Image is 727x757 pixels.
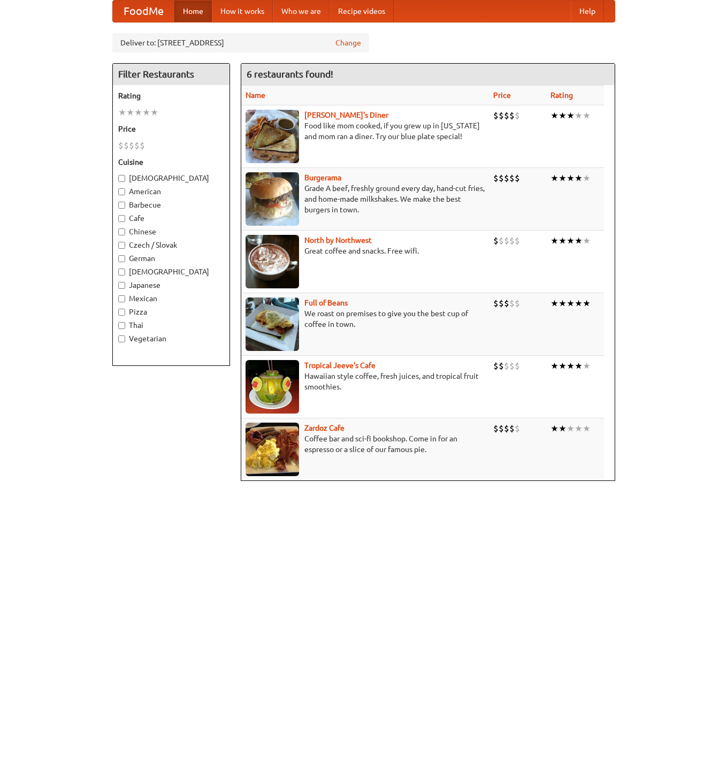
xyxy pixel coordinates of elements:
[583,172,591,184] li: ★
[550,91,573,100] a: Rating
[499,110,504,121] li: $
[118,106,126,118] li: ★
[118,269,125,276] input: [DEMOGRAPHIC_DATA]
[304,361,376,370] a: Tropical Jeeve's Cafe
[129,140,134,151] li: $
[118,255,125,262] input: German
[150,106,158,118] li: ★
[567,360,575,372] li: ★
[246,308,485,330] p: We roast on premises to give you the best cup of coffee in town.
[575,360,583,372] li: ★
[575,235,583,247] li: ★
[304,111,388,119] b: [PERSON_NAME]'s Diner
[118,295,125,302] input: Mexican
[509,360,515,372] li: $
[246,371,485,392] p: Hawaiian style coffee, fresh juices, and tropical fruit smoothies.
[550,172,558,184] li: ★
[118,309,125,316] input: Pizza
[575,172,583,184] li: ★
[304,299,348,307] a: Full of Beans
[499,172,504,184] li: $
[509,172,515,184] li: $
[499,235,504,247] li: $
[134,140,140,151] li: $
[126,106,134,118] li: ★
[246,423,299,476] img: zardoz.jpg
[118,242,125,249] input: Czech / Slovak
[118,175,125,182] input: [DEMOGRAPHIC_DATA]
[118,228,125,235] input: Chinese
[509,297,515,309] li: $
[118,124,224,134] h5: Price
[118,173,224,183] label: [DEMOGRAPHIC_DATA]
[118,333,224,344] label: Vegetarian
[246,91,265,100] a: Name
[118,322,125,329] input: Thai
[558,297,567,309] li: ★
[493,235,499,247] li: $
[246,183,485,215] p: Grade A beef, freshly ground every day, hand-cut fries, and home-made milkshakes. We make the bes...
[118,335,125,342] input: Vegetarian
[118,320,224,331] label: Thai
[567,235,575,247] li: ★
[550,110,558,121] li: ★
[118,226,224,237] label: Chinese
[558,110,567,121] li: ★
[550,235,558,247] li: ★
[113,1,174,22] a: FoodMe
[558,172,567,184] li: ★
[304,424,345,432] a: Zardoz Cafe
[118,186,224,197] label: American
[504,235,509,247] li: $
[558,423,567,434] li: ★
[550,423,558,434] li: ★
[118,215,125,222] input: Cafe
[493,423,499,434] li: $
[118,140,124,151] li: $
[247,69,333,79] ng-pluralize: 6 restaurants found!
[493,297,499,309] li: $
[493,172,499,184] li: $
[118,266,224,277] label: [DEMOGRAPHIC_DATA]
[118,90,224,101] h5: Rating
[515,110,520,121] li: $
[212,1,273,22] a: How it works
[493,360,499,372] li: $
[509,235,515,247] li: $
[330,1,394,22] a: Recipe videos
[140,140,145,151] li: $
[118,202,125,209] input: Barbecue
[304,236,372,244] a: North by Northwest
[575,110,583,121] li: ★
[499,423,504,434] li: $
[558,360,567,372] li: ★
[571,1,604,22] a: Help
[509,423,515,434] li: $
[499,360,504,372] li: $
[493,91,511,100] a: Price
[504,172,509,184] li: $
[567,297,575,309] li: ★
[515,235,520,247] li: $
[118,293,224,304] label: Mexican
[118,213,224,224] label: Cafe
[504,360,509,372] li: $
[550,360,558,372] li: ★
[575,423,583,434] li: ★
[515,360,520,372] li: $
[493,110,499,121] li: $
[246,172,299,226] img: burgerama.jpg
[515,423,520,434] li: $
[246,297,299,351] img: beans.jpg
[124,140,129,151] li: $
[567,110,575,121] li: ★
[583,235,591,247] li: ★
[504,110,509,121] li: $
[583,360,591,372] li: ★
[246,110,299,163] img: sallys.jpg
[246,360,299,414] img: jeeves.jpg
[118,240,224,250] label: Czech / Slovak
